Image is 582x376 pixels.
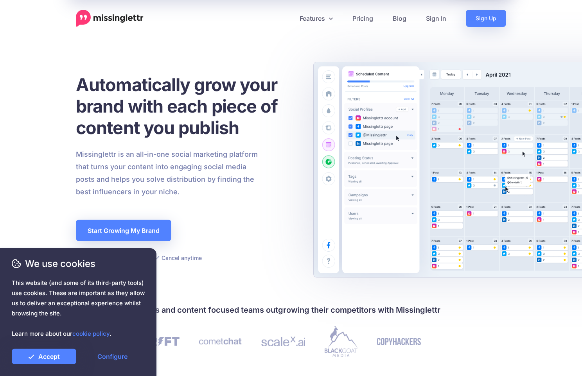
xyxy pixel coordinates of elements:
a: Start Growing My Brand [76,220,171,241]
a: Features [290,10,343,27]
p: Missinglettr is an all-in-one social marketing platform that turns your content into engaging soc... [76,148,258,198]
span: We use cookies [12,257,145,270]
a: Accept [12,349,76,364]
a: Pricing [343,10,383,27]
li: Cancel anytime [154,253,202,263]
a: Blog [383,10,416,27]
a: Configure [80,349,145,364]
a: Sign Up [466,10,506,27]
a: Sign In [416,10,456,27]
h1: Automatically grow your brand with each piece of content you publish [76,74,297,138]
span: This website (and some of its third-party tools) use cookies. These are important as they allow u... [12,278,145,339]
a: cookie policy [72,330,110,337]
a: Home [76,10,144,27]
h4: Join 30,000+ creators and content focused teams outgrowing their competitors with Missinglettr [76,304,506,316]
